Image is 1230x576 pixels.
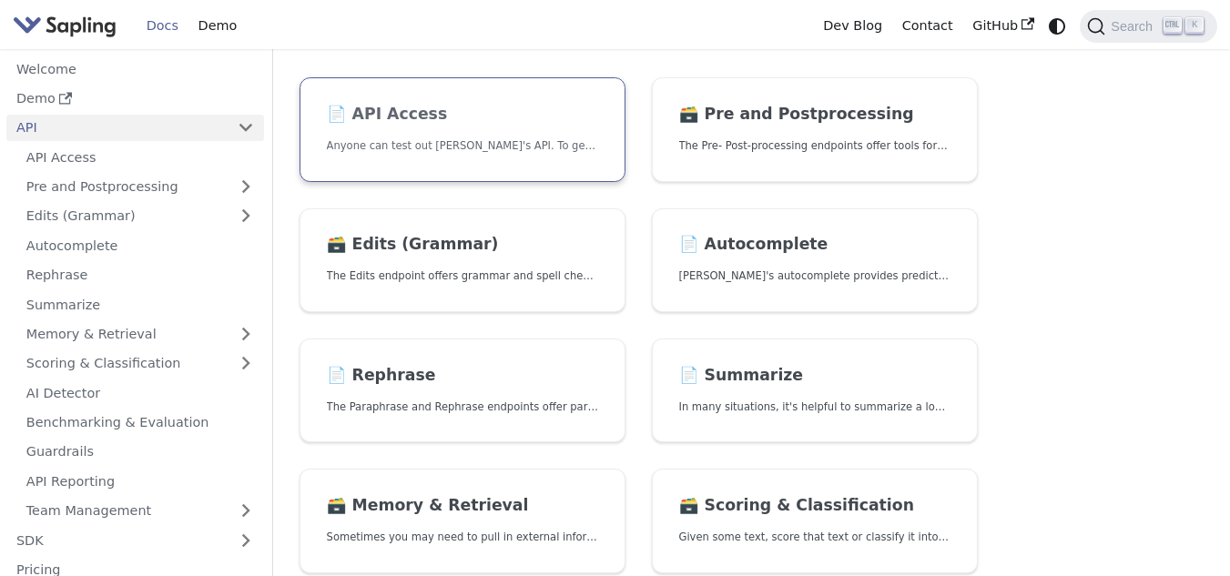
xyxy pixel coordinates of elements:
[679,366,951,386] h2: Summarize
[327,268,599,285] p: The Edits endpoint offers grammar and spell checking.
[6,527,228,553] a: SDK
[1044,13,1071,39] button: Switch between dark and light mode (currently system mode)
[300,339,625,443] a: 📄️ RephraseThe Paraphrase and Rephrase endpoints offer paraphrasing for particular styles.
[16,350,264,377] a: Scoring & Classification
[6,115,228,141] a: API
[300,77,625,182] a: 📄️ API AccessAnyone can test out [PERSON_NAME]'s API. To get started with the API, simply:
[327,235,599,255] h2: Edits (Grammar)
[300,469,625,573] a: 🗃️ Memory & RetrievalSometimes you may need to pull in external information that doesn't fit in t...
[679,496,951,516] h2: Scoring & Classification
[327,366,599,386] h2: Rephrase
[1080,10,1216,43] button: Search (Ctrl+K)
[679,137,951,155] p: The Pre- Post-processing endpoints offer tools for preparing your text data for ingestation as we...
[16,291,264,318] a: Summarize
[892,12,963,40] a: Contact
[652,77,978,182] a: 🗃️ Pre and PostprocessingThe Pre- Post-processing endpoints offer tools for preparing your text d...
[679,268,951,285] p: Sapling's autocomplete provides predictions of the next few characters or words
[16,321,264,348] a: Memory & Retrieval
[327,137,599,155] p: Anyone can test out Sapling's API. To get started with the API, simply:
[679,399,951,416] p: In many situations, it's helpful to summarize a longer document into a shorter, more easily diges...
[16,409,264,436] a: Benchmarking & Evaluation
[16,468,264,494] a: API Reporting
[327,399,599,416] p: The Paraphrase and Rephrase endpoints offer paraphrasing for particular styles.
[1185,17,1204,34] kbd: K
[137,12,188,40] a: Docs
[13,13,123,39] a: Sapling.ai
[16,174,264,200] a: Pre and Postprocessing
[1105,19,1164,34] span: Search
[13,13,117,39] img: Sapling.ai
[16,498,264,524] a: Team Management
[16,379,264,406] a: AI Detector
[300,208,625,313] a: 🗃️ Edits (Grammar)The Edits endpoint offers grammar and spell checking.
[6,86,264,112] a: Demo
[327,105,599,125] h2: API Access
[679,235,951,255] h2: Autocomplete
[16,144,264,170] a: API Access
[16,439,264,465] a: Guardrails
[327,529,599,546] p: Sometimes you may need to pull in external information that doesn't fit in the context size of an...
[652,339,978,443] a: 📄️ SummarizeIn many situations, it's helpful to summarize a longer document into a shorter, more ...
[6,56,264,82] a: Welcome
[652,469,978,573] a: 🗃️ Scoring & ClassificationGiven some text, score that text or classify it into one of a set of p...
[16,203,264,229] a: Edits (Grammar)
[962,12,1043,40] a: GitHub
[16,232,264,258] a: Autocomplete
[652,208,978,313] a: 📄️ Autocomplete[PERSON_NAME]'s autocomplete provides predictions of the next few characters or words
[327,496,599,516] h2: Memory & Retrieval
[679,105,951,125] h2: Pre and Postprocessing
[679,529,951,546] p: Given some text, score that text or classify it into one of a set of pre-specified categories.
[813,12,891,40] a: Dev Blog
[16,262,264,288] a: Rephrase
[228,527,264,553] button: Expand sidebar category 'SDK'
[228,115,264,141] button: Collapse sidebar category 'API'
[188,12,247,40] a: Demo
